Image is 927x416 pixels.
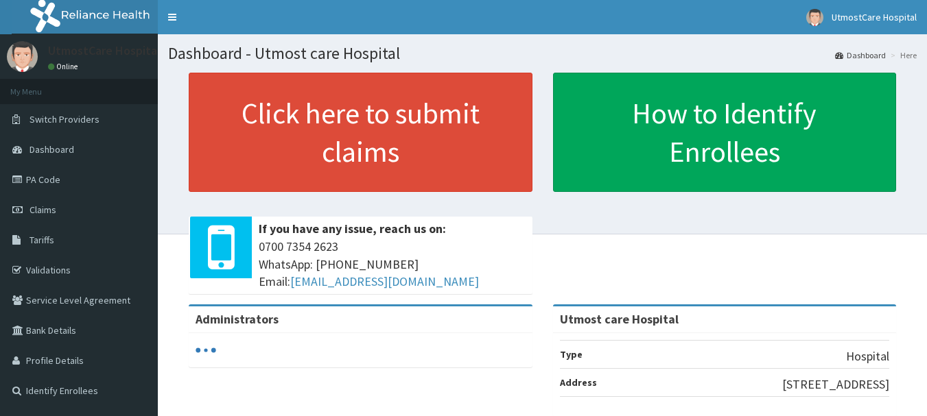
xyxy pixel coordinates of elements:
[835,49,886,61] a: Dashboard
[30,204,56,216] span: Claims
[196,311,279,327] b: Administrators
[196,340,216,360] svg: audio-loading
[7,41,38,72] img: User Image
[782,376,889,393] p: [STREET_ADDRESS]
[553,73,897,192] a: How to Identify Enrollees
[168,45,917,62] h1: Dashboard - Utmost care Hospital
[887,49,917,61] li: Here
[30,234,54,246] span: Tariffs
[30,143,74,156] span: Dashboard
[832,11,917,23] span: UtmostCare Hospital
[560,376,597,389] b: Address
[30,113,99,125] span: Switch Providers
[290,273,479,289] a: [EMAIL_ADDRESS][DOMAIN_NAME]
[560,348,583,360] b: Type
[189,73,532,192] a: Click here to submit claims
[560,311,679,327] strong: Utmost care Hospital
[48,62,81,71] a: Online
[259,238,526,291] span: 0700 7354 2623 WhatsApp: [PHONE_NUMBER] Email:
[806,9,823,26] img: User Image
[259,221,446,236] b: If you have any issue, reach us on:
[48,45,161,57] p: UtmostCare Hospital
[846,347,889,365] p: Hospital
